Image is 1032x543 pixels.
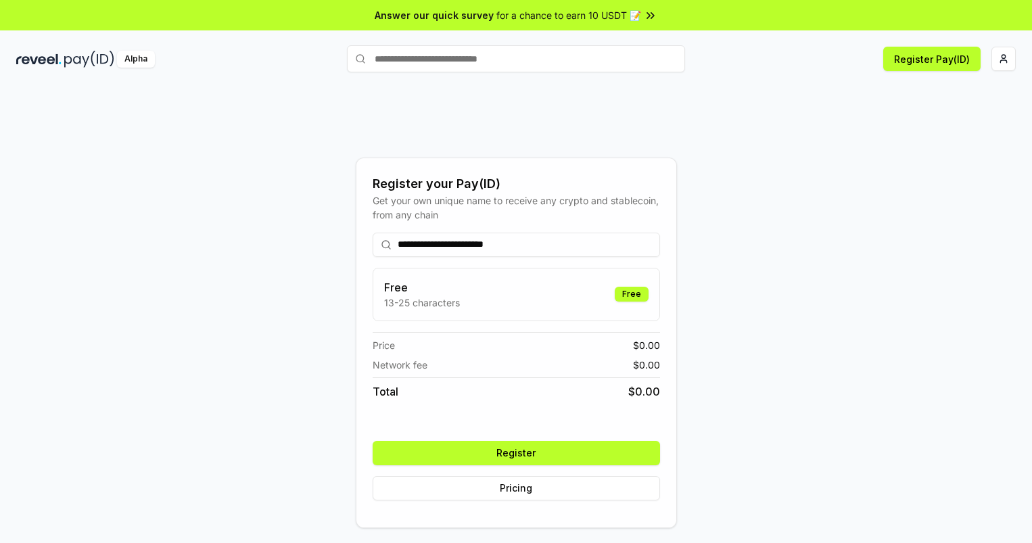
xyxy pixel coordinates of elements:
[615,287,649,302] div: Free
[633,338,660,352] span: $ 0.00
[628,383,660,400] span: $ 0.00
[373,441,660,465] button: Register
[373,193,660,222] div: Get your own unique name to receive any crypto and stablecoin, from any chain
[633,358,660,372] span: $ 0.00
[16,51,62,68] img: reveel_dark
[117,51,155,68] div: Alpha
[384,279,460,296] h3: Free
[373,383,398,400] span: Total
[883,47,981,71] button: Register Pay(ID)
[375,8,494,22] span: Answer our quick survey
[373,358,427,372] span: Network fee
[496,8,641,22] span: for a chance to earn 10 USDT 📝
[373,174,660,193] div: Register your Pay(ID)
[373,476,660,500] button: Pricing
[384,296,460,310] p: 13-25 characters
[64,51,114,68] img: pay_id
[373,338,395,352] span: Price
